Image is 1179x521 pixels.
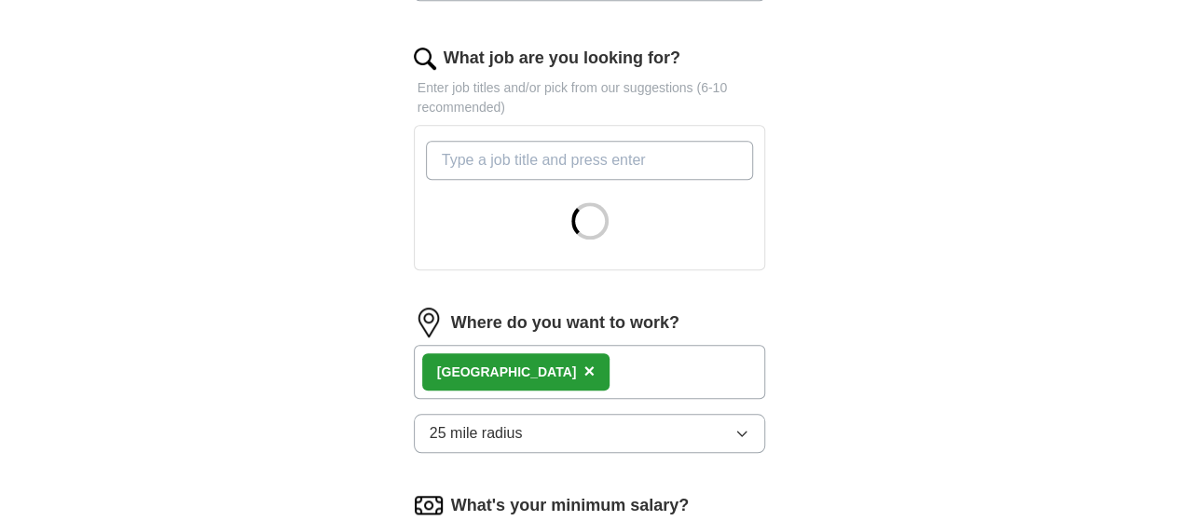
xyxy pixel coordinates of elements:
[451,493,689,518] label: What's your minimum salary?
[451,310,679,336] label: Where do you want to work?
[414,308,444,337] img: location.png
[414,48,436,70] img: search.png
[414,490,444,520] img: salary.png
[426,141,754,180] input: Type a job title and press enter
[583,358,595,386] button: ×
[414,78,766,117] p: Enter job titles and/or pick from our suggestions (6-10 recommended)
[414,414,766,453] button: 25 mile radius
[437,363,577,382] div: [GEOGRAPHIC_DATA]
[583,361,595,381] span: ×
[444,46,680,71] label: What job are you looking for?
[430,422,523,445] span: 25 mile radius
